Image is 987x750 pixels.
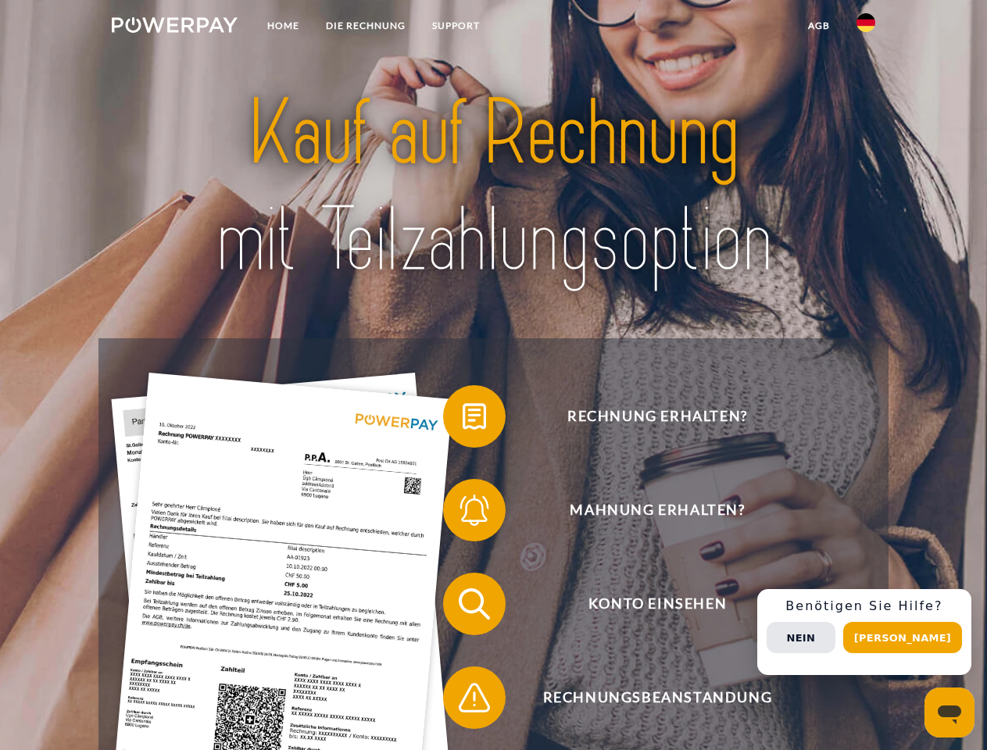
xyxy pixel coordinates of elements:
a: DIE RECHNUNG [313,12,419,40]
button: Konto einsehen [443,573,849,635]
button: Rechnungsbeanstandung [443,666,849,729]
span: Rechnungsbeanstandung [466,666,849,729]
button: Mahnung erhalten? [443,479,849,541]
a: agb [795,12,843,40]
span: Konto einsehen [466,573,849,635]
img: qb_bill.svg [455,397,494,436]
img: qb_warning.svg [455,678,494,717]
img: logo-powerpay-white.svg [112,17,238,33]
span: Mahnung erhalten? [466,479,849,541]
img: title-powerpay_de.svg [149,75,838,299]
div: Schnellhilfe [757,589,971,675]
h3: Benötigen Sie Hilfe? [767,598,962,614]
img: qb_search.svg [455,584,494,623]
button: [PERSON_NAME] [843,622,962,653]
img: qb_bell.svg [455,491,494,530]
a: Home [254,12,313,40]
img: de [856,13,875,32]
button: Nein [767,622,835,653]
a: SUPPORT [419,12,493,40]
span: Rechnung erhalten? [466,385,849,448]
iframe: Schaltfläche zum Öffnen des Messaging-Fensters [924,687,974,737]
button: Rechnung erhalten? [443,385,849,448]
